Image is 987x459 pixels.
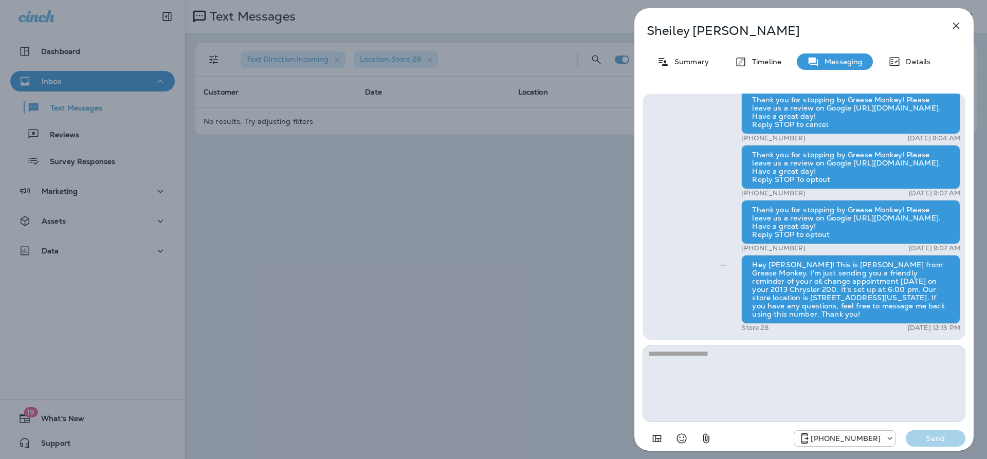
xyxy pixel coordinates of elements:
[811,434,881,443] p: [PHONE_NUMBER]
[909,244,960,252] p: [DATE] 9:07 AM
[721,260,726,269] span: Sent
[794,432,895,445] div: +1 (208) 858-5823
[741,324,769,332] p: Store 28
[908,134,960,142] p: [DATE] 9:04 AM
[669,58,709,66] p: Summary
[741,244,806,252] p: [PHONE_NUMBER]
[909,189,960,197] p: [DATE] 9:07 AM
[819,58,863,66] p: Messaging
[741,90,960,134] div: Thank you for stopping by Grease Monkey! Please leave us a review on Google [URL][DOMAIN_NAME]. H...
[741,134,806,142] p: [PHONE_NUMBER]
[647,428,667,449] button: Add in a premade template
[908,324,960,332] p: [DATE] 12:13 PM
[741,200,960,244] div: Thank you for stopping by Grease Monkey! Please leave us a review on Google [URL][DOMAIN_NAME]. H...
[741,255,960,324] div: Hey [PERSON_NAME]! This is [PERSON_NAME] from Grease Monkey. I'm just sending you a friendly remi...
[647,24,927,38] p: Sheiley [PERSON_NAME]
[741,189,806,197] p: [PHONE_NUMBER]
[741,145,960,189] div: Thank you for stopping by Grease Monkey! Please leave us a review on Google [URL][DOMAIN_NAME]. H...
[901,58,930,66] p: Details
[747,58,781,66] p: Timeline
[671,428,692,449] button: Select an emoji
